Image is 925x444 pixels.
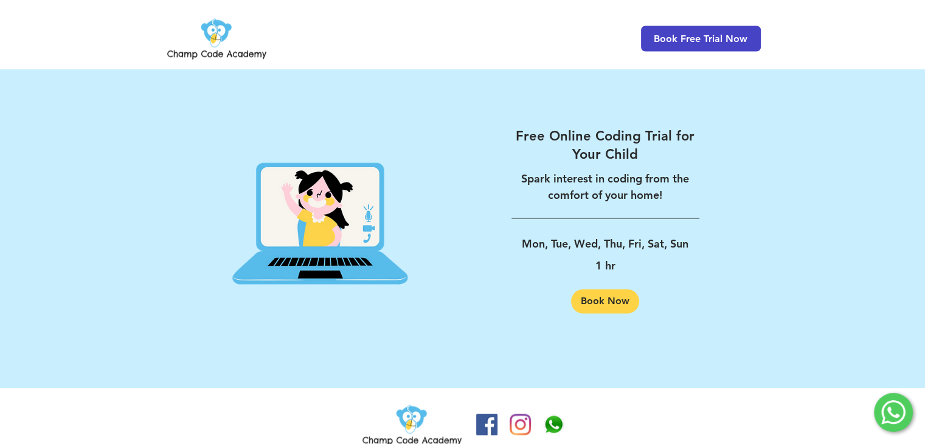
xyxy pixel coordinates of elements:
[511,170,699,203] p: Spark interest in coding from the comfort of your home!
[571,289,639,313] a: Book Now
[476,414,497,435] img: Facebook
[641,26,761,51] a: Book Free Trial Now
[654,33,747,44] span: Book Free Trial Now
[511,233,699,255] p: Mon, Tue, Wed, Thu, Fri, Sat, Sun
[511,127,699,163] a: Free Online Coding Trial for Your Child
[581,296,629,306] span: Book Now
[510,414,531,435] img: Instagram
[476,414,564,435] ul: Social Bar
[165,15,269,62] img: Champ Code Academy Logo PNG.png
[543,414,564,435] img: Champ Code Academy WhatsApp
[511,255,699,277] p: 1 hr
